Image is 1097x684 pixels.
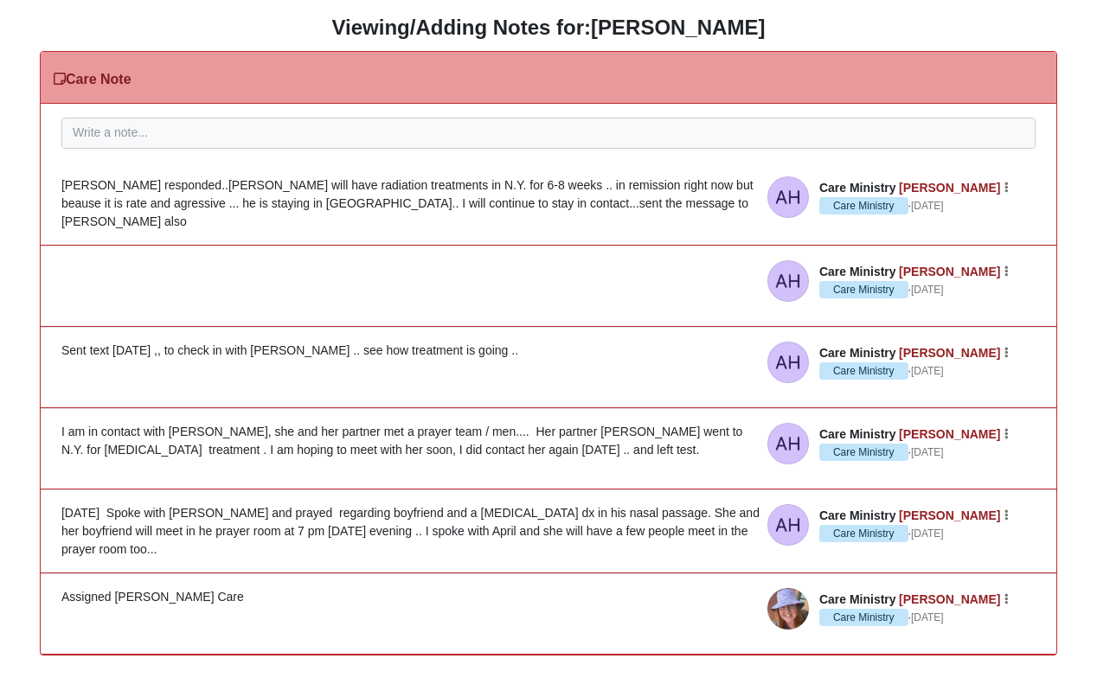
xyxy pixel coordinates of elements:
[61,176,1036,231] div: [PERSON_NAME] responded..[PERSON_NAME] will have radiation treatments in N.Y. for 6-8 weeks .. in...
[819,592,896,606] span: Care Ministry
[911,446,944,458] time: September 29, 2025, 1:18 PM
[819,265,896,278] span: Care Ministry
[911,527,944,540] time: September 17, 2025, 3:34 PM
[899,592,1000,606] a: [PERSON_NAME]
[54,71,132,87] h3: Care Note
[819,525,908,542] span: Care Ministry
[911,282,944,297] a: [DATE]
[819,197,908,214] span: Care Ministry
[899,181,1000,195] a: [PERSON_NAME]
[819,427,896,441] span: Care Ministry
[899,427,1000,441] a: [PERSON_NAME]
[911,200,944,212] time: October 12, 2025, 10:10 AM
[911,365,944,377] time: October 12, 2025, 9:38 AM
[911,611,944,623] time: September 17, 2025, 2:49 PM
[819,609,911,626] span: ·
[911,284,944,296] time: October 12, 2025, 9:38 AM
[819,508,896,522] span: Care Ministry
[911,610,944,625] a: [DATE]
[767,260,809,302] img: Anita Hampson
[911,526,944,541] a: [DATE]
[61,423,1036,459] div: I am in contact with [PERSON_NAME], she and her partner met a prayer team / men.... Her partner [...
[591,16,765,39] strong: [PERSON_NAME]
[819,362,911,380] span: ·
[61,588,1036,606] div: Assigned [PERSON_NAME] Care
[819,197,911,214] span: ·
[911,444,944,460] a: [DATE]
[899,265,1000,278] a: [PERSON_NAME]
[819,444,911,461] span: ·
[767,176,809,218] img: Anita Hampson
[819,444,908,461] span: Care Ministry
[899,508,1000,522] a: [PERSON_NAME]
[767,342,809,383] img: Anita Hampson
[819,281,911,298] span: ·
[819,609,908,626] span: Care Ministry
[819,346,896,360] span: Care Ministry
[61,504,1036,559] div: [DATE] Spoke with [PERSON_NAME] and prayed regarding boyfriend and a [MEDICAL_DATA] dx in his nas...
[61,342,1036,360] div: Sent text [DATE] ,, to check in with [PERSON_NAME] .. see how treatment is going ..
[899,346,1000,360] a: [PERSON_NAME]
[819,525,911,542] span: ·
[13,16,1084,41] h3: Viewing/Adding Notes for:
[767,423,809,464] img: Anita Hampson
[819,181,896,195] span: Care Ministry
[819,362,908,380] span: Care Ministry
[819,281,908,298] span: Care Ministry
[767,588,809,630] img: April Terrell
[911,198,944,214] a: [DATE]
[767,504,809,546] img: Anita Hampson
[911,363,944,379] a: [DATE]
